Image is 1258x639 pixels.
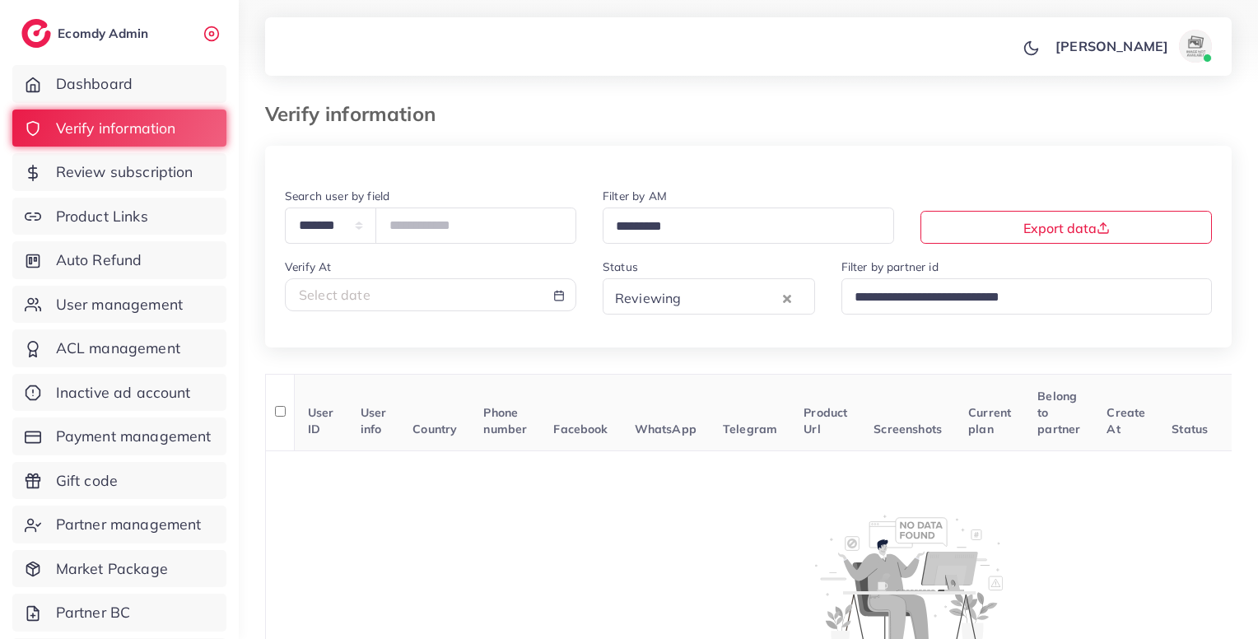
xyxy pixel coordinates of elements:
[56,426,212,447] span: Payment management
[920,211,1212,244] button: Export data
[841,259,939,275] label: Filter by partner id
[1055,36,1168,56] p: [PERSON_NAME]
[1023,220,1110,236] span: Export data
[12,462,226,500] a: Gift code
[612,286,684,310] span: Reviewing
[12,65,226,103] a: Dashboard
[849,285,1191,310] input: Search for option
[12,329,226,367] a: ACL management
[968,405,1011,436] span: Current plan
[1179,30,1212,63] img: avatar
[412,422,457,436] span: Country
[603,208,894,243] div: Search for option
[12,374,226,412] a: Inactive ad account
[483,405,527,436] span: Phone number
[58,26,152,41] h2: Ecomdy Admin
[12,241,226,279] a: Auto Refund
[603,259,638,275] label: Status
[308,405,334,436] span: User ID
[1172,422,1208,436] span: Status
[56,602,131,623] span: Partner BC
[1107,405,1145,436] span: Create At
[12,110,226,147] a: Verify information
[56,118,176,139] span: Verify information
[285,259,331,275] label: Verify At
[21,19,51,48] img: logo
[12,286,226,324] a: User management
[56,161,193,183] span: Review subscription
[783,288,791,307] button: Clear Selected
[723,422,777,436] span: Telegram
[299,287,370,303] span: Select date
[841,278,1213,314] div: Search for option
[56,382,191,403] span: Inactive ad account
[56,206,148,227] span: Product Links
[56,470,118,492] span: Gift code
[56,294,183,315] span: User management
[56,250,142,271] span: Auto Refund
[686,285,778,310] input: Search for option
[635,422,697,436] span: WhatsApp
[12,550,226,588] a: Market Package
[1037,389,1080,437] span: Belong to partner
[56,73,133,95] span: Dashboard
[56,338,180,359] span: ACL management
[12,417,226,455] a: Payment management
[361,405,387,436] span: User info
[553,422,608,436] span: Facebook
[804,405,847,436] span: Product Url
[12,153,226,191] a: Review subscription
[12,594,226,632] a: Partner BC
[285,188,389,204] label: Search user by field
[1046,30,1218,63] a: [PERSON_NAME]avatar
[265,102,449,126] h3: Verify information
[56,558,168,580] span: Market Package
[610,214,873,240] input: Search for option
[12,506,226,543] a: Partner management
[12,198,226,236] a: Product Links
[874,422,942,436] span: Screenshots
[603,278,815,314] div: Search for option
[603,188,667,204] label: Filter by AM
[21,19,152,48] a: logoEcomdy Admin
[56,514,202,535] span: Partner management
